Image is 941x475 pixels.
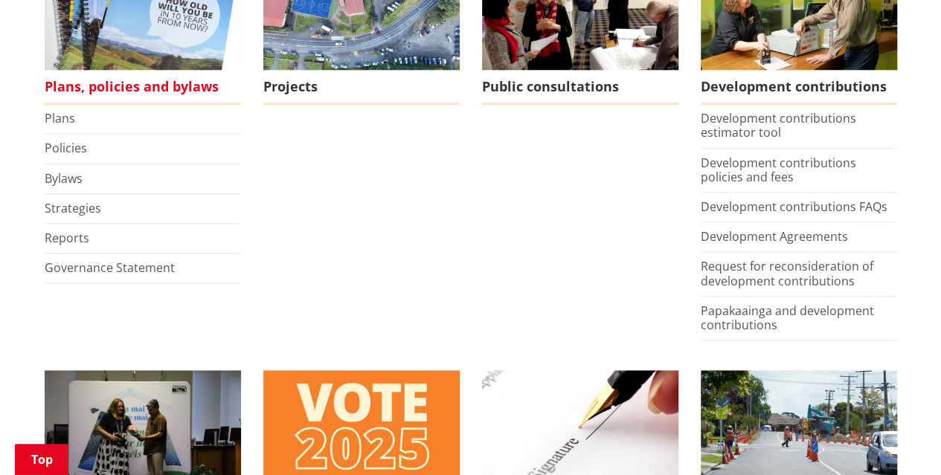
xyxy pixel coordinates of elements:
span: Development contributions [701,70,897,104]
a: Development contributions estimator tool [701,110,856,140]
a: Governance Statement [45,259,175,276]
span: Projects [263,70,460,104]
a: Policies [45,140,87,156]
a: Top [15,444,68,475]
a: Reports [45,230,89,246]
a: Bylaws [45,170,83,187]
a: Development contributions FAQs [701,198,887,215]
a: Strategies [45,200,101,216]
a: Papakaainga and development contributions [701,303,874,333]
iframe: Messenger Launcher [873,413,926,466]
a: Plans [45,110,75,126]
span: Public consultations [482,70,678,104]
a: Request for reconsideration of development contributions [701,258,873,288]
span: Plans, policies and bylaws [45,70,241,104]
a: Development contributions policies and fees [701,155,856,185]
a: Development Agreements [701,228,848,245]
